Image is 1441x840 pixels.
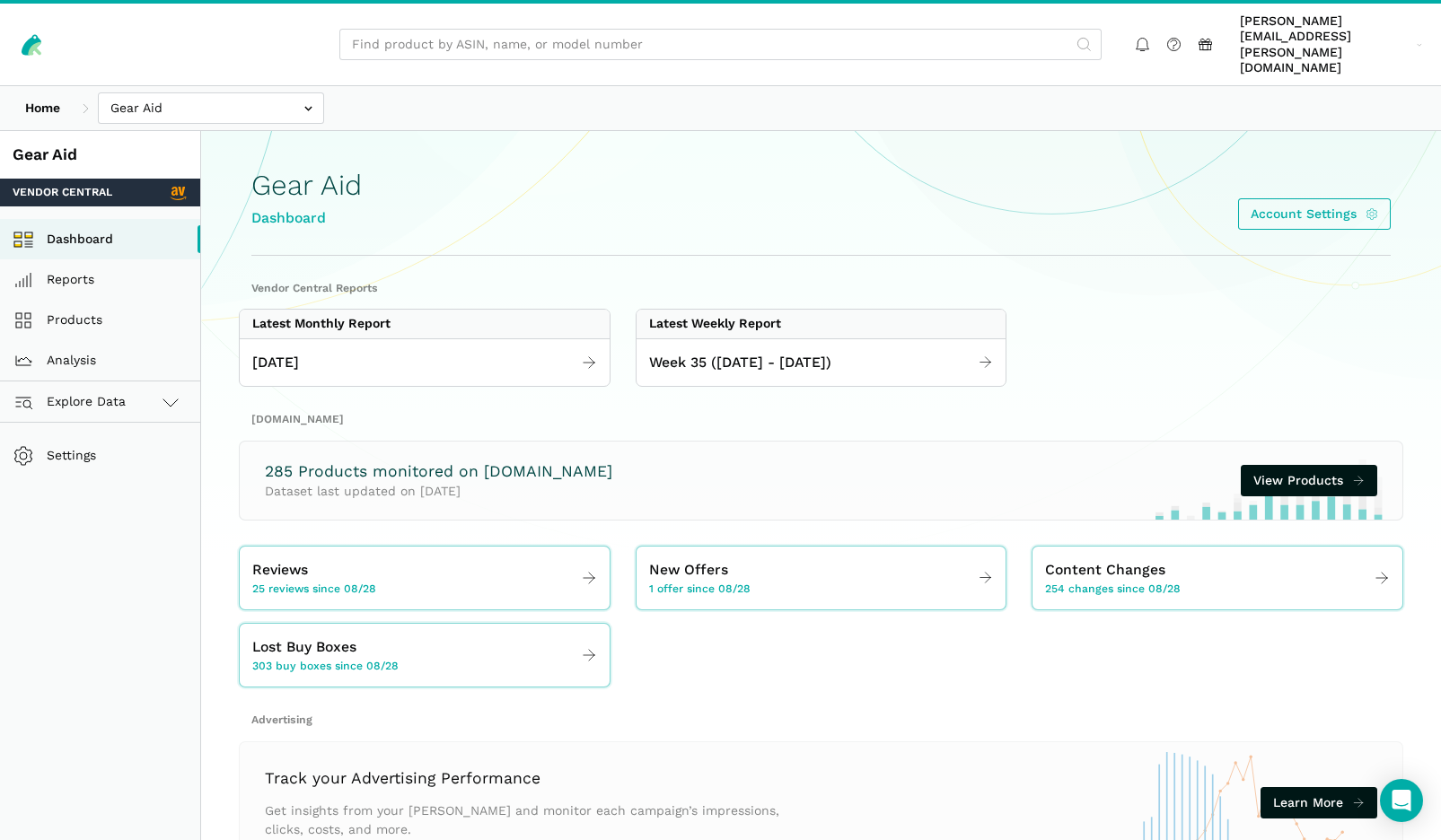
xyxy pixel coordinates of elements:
span: Vendor Central [13,185,112,201]
a: Reviews 25 reviews since 08/28 [240,553,610,603]
a: New Offers 1 offer since 08/28 [637,553,1006,603]
a: Week 35 ([DATE] - [DATE]) [637,346,1006,381]
span: Reviews [252,559,308,582]
a: [PERSON_NAME][EMAIL_ADDRESS][PERSON_NAME][DOMAIN_NAME] [1234,10,1428,79]
div: Latest Monthly Report [252,316,391,332]
span: Explore Data [19,391,126,413]
span: Content Changes [1045,559,1165,582]
a: [DATE] [240,346,610,381]
div: Latest Weekly Report [649,316,781,332]
h3: 285 Products monitored on [DOMAIN_NAME] [265,460,612,483]
span: 1 offer since 08/28 [649,582,751,598]
span: Week 35 ([DATE] - [DATE]) [649,352,831,374]
h2: Advertising [251,713,1391,729]
a: Learn More [1261,787,1378,818]
a: Lost Buy Boxes 303 buy boxes since 08/28 [240,630,610,680]
a: Account Settings [1238,198,1392,230]
h1: Gear Aid [251,170,362,201]
div: Open Intercom Messenger [1380,779,1423,822]
span: 254 changes since 08/28 [1045,582,1181,598]
input: Gear Aid [98,92,324,124]
h2: [DOMAIN_NAME] [251,412,1391,428]
div: Gear Aid [13,144,188,166]
a: View Products [1241,465,1378,496]
p: Get insights from your [PERSON_NAME] and monitor each campaign’s impressions, clicks, costs, and ... [265,801,790,839]
a: Content Changes 254 changes since 08/28 [1032,553,1402,603]
p: Dataset last updated on [DATE] [265,482,612,501]
span: 25 reviews since 08/28 [252,582,376,598]
span: New Offers [649,559,728,582]
span: 303 buy boxes since 08/28 [252,659,399,675]
span: Learn More [1273,793,1343,812]
span: Lost Buy Boxes [252,636,356,659]
span: [PERSON_NAME][EMAIL_ADDRESS][PERSON_NAME][DOMAIN_NAME] [1240,13,1410,76]
span: [DATE] [252,352,299,374]
h2: Vendor Central Reports [251,281,1391,297]
span: View Products [1253,471,1343,490]
div: Dashboard [251,207,362,230]
input: Find product by ASIN, name, or model number [339,29,1102,60]
a: Home [13,92,73,124]
h3: Track your Advertising Performance [265,767,790,790]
